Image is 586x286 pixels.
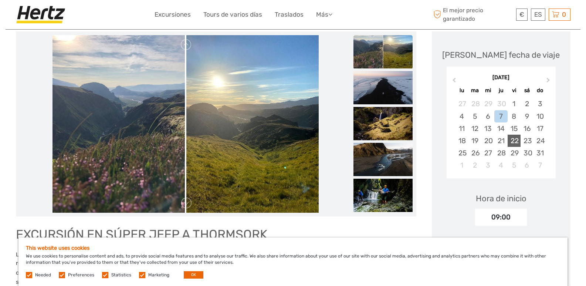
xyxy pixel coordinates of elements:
div: Choose sábado, 6 de junio de 2026 [521,159,534,171]
div: Choose sábado, 16 de mayo de 2026 [521,122,534,135]
div: do [534,85,546,95]
img: 092a28923d5c4385ad7301fefcd2d3bf_slider_thumbnail.jpeg [353,35,413,68]
div: Choose miércoles, 29 de abril de 2026 [481,98,494,110]
div: Choose jueves, 4 de junio de 2026 [494,159,507,171]
div: Choose viernes, 22 de mayo de 2026 [508,135,521,147]
img: 092a28923d5c4385ad7301fefcd2d3bf_main_slider.jpeg [52,35,319,213]
img: 709348a9ad184afd8f7e5b80d2472d3b_slider_thumbnail.jpeg [353,179,413,212]
button: Next Month [543,76,555,88]
div: lu [455,85,468,95]
span: El mejor precio garantizado [432,6,514,23]
div: Choose martes, 28 de abril de 2026 [468,98,481,110]
div: Choose domingo, 17 de mayo de 2026 [534,122,546,135]
a: Traslados [275,9,304,20]
div: [PERSON_NAME] fecha de viaje [442,49,560,61]
button: Open LiveChat chat widget [85,11,94,20]
div: Choose lunes, 1 de junio de 2026 [455,159,468,171]
img: Hertz [16,6,68,24]
div: Choose lunes, 18 de mayo de 2026 [455,135,468,147]
div: Choose jueves, 14 de mayo de 2026 [494,122,507,135]
div: Choose domingo, 3 de mayo de 2026 [534,98,546,110]
div: Choose viernes, 8 de mayo de 2026 [508,110,521,122]
div: Choose viernes, 29 de mayo de 2026 [508,147,521,159]
img: 274978f7b1dc4347bb943458eab20f8e_slider_thumbnail.jpeg [353,107,413,140]
div: ma [468,85,481,95]
div: Choose martes, 26 de mayo de 2026 [468,147,481,159]
div: Choose miércoles, 27 de mayo de 2026 [481,147,494,159]
button: OK [184,271,203,279]
div: Choose sábado, 9 de mayo de 2026 [521,110,534,122]
div: Choose sábado, 30 de mayo de 2026 [521,147,534,159]
div: Choose jueves, 28 de mayo de 2026 [494,147,507,159]
div: Choose jueves, 30 de abril de 2026 [494,98,507,110]
div: sá [521,85,534,95]
div: vi [508,85,521,95]
div: ju [494,85,507,95]
h1: EXCURSIÓN EN SÚPER JEEP A THORMSORK [16,227,416,242]
label: Preferences [68,272,94,278]
a: Más [316,9,332,20]
div: Choose miércoles, 13 de mayo de 2026 [481,122,494,135]
div: Choose domingo, 7 de junio de 2026 [534,159,546,171]
div: Choose lunes, 4 de mayo de 2026 [455,110,468,122]
div: Choose martes, 19 de mayo de 2026 [468,135,481,147]
div: We use cookies to personalise content and ads, to provide social media features and to analyse ou... [18,238,568,286]
a: Excursiones [155,9,191,20]
div: Choose jueves, 7 de mayo de 2026 [494,110,507,122]
button: Previous Month [447,76,459,88]
h5: This website uses cookies [26,245,560,251]
div: Choose lunes, 25 de mayo de 2026 [455,147,468,159]
div: [DATE] [447,74,556,82]
div: Choose miércoles, 3 de junio de 2026 [481,159,494,171]
a: Tours de varios días [203,9,262,20]
div: 09:00 [475,209,527,226]
label: Marketing [148,272,169,278]
img: d68defbb4413403998c85cbe650f90b0_slider_thumbnail.jpeg [353,71,413,104]
div: Choose miércoles, 20 de mayo de 2026 [481,135,494,147]
div: Choose viernes, 1 de mayo de 2026 [508,98,521,110]
div: Choose martes, 2 de junio de 2026 [468,159,481,171]
div: Choose jueves, 21 de mayo de 2026 [494,135,507,147]
div: Choose martes, 12 de mayo de 2026 [468,122,481,135]
div: Choose martes, 5 de mayo de 2026 [468,110,481,122]
img: 3781b07d07a74f96b84fb5830afb36f5_slider_thumbnail.jpeg [353,143,413,176]
div: Choose lunes, 11 de mayo de 2026 [455,122,468,135]
div: Choose sábado, 23 de mayo de 2026 [521,135,534,147]
div: ES [531,9,545,21]
span: 0 [561,11,567,18]
div: Hora de inicio [476,193,526,204]
div: Choose domingo, 10 de mayo de 2026 [534,110,546,122]
div: Choose viernes, 5 de junio de 2026 [508,159,521,171]
div: month 2026-05 [449,98,553,171]
label: Statistics [111,272,131,278]
label: Needed [35,272,51,278]
div: Choose sábado, 2 de mayo de 2026 [521,98,534,110]
div: Choose viernes, 15 de mayo de 2026 [508,122,521,135]
div: Choose miércoles, 6 de mayo de 2026 [481,110,494,122]
div: mi [481,85,494,95]
div: Choose lunes, 27 de abril de 2026 [455,98,468,110]
p: We're away right now. Please check back later! [10,13,84,19]
span: € [519,11,524,18]
div: Choose domingo, 24 de mayo de 2026 [534,135,546,147]
div: Choose domingo, 31 de mayo de 2026 [534,147,546,159]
